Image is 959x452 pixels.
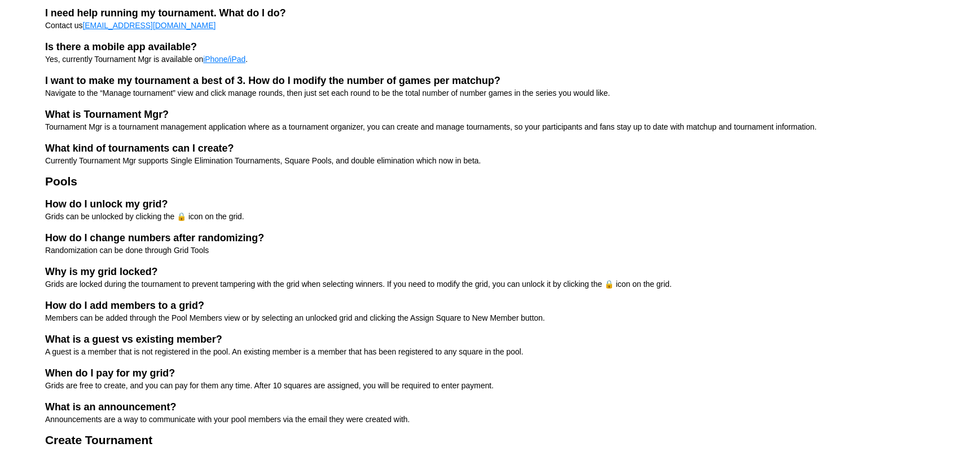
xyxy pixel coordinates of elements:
[82,21,215,30] a: [EMAIL_ADDRESS][DOMAIN_NAME]
[45,415,410,424] span: Announcements are a way to communicate with your pool members via the email they were created with.
[45,141,914,155] h2: What kind of tournaments can I create?
[45,212,244,221] span: Grids can be unlocked by clicking the 🔒 icon on the grid.
[45,435,914,446] h2: Create Tournament
[45,6,914,20] h2: I need help running my tournament. What do I do?
[45,88,610,98] span: Navigate to the “Manage tournament” view and click manage rounds, then just set each round to be ...
[45,280,672,289] span: Grids are locked during the tournament to prevent tampering with the grid when selecting winners....
[45,246,209,255] span: Randomization can be done through Grid Tools
[45,333,914,346] h2: What is a guest vs existing member?
[45,313,545,322] span: Members can be added through the Pool Members view or by selecting an unlocked grid and clicking ...
[45,381,494,390] span: Grids are free to create, and you can pay for them any time. After 10 squares are assigned, you w...
[45,40,914,54] h2: Is there a mobile app available?
[45,122,817,131] span: Tournament Mgr is a tournament management application where as a tournament organizer, you can cr...
[45,265,914,278] h2: Why is my grid locked?
[45,74,914,87] h2: I want to make my tournament a best of 3. How do I modify the number of games per matchup?
[45,176,914,187] h2: Pools
[45,197,914,211] h2: How do I unlock my grid?
[45,156,481,165] span: Currently Tournament Mgr supports Single Elimination Tournaments, Square Pools, and double elimin...
[45,347,524,356] span: A guest is a member that is not registered in the pool. An existing member is a member that has b...
[45,231,914,245] h2: How do I change numbers after randomizing?
[45,366,914,380] h2: When do I pay for my grid?
[203,55,245,64] a: iPhone/iPad
[45,400,914,414] h2: What is an announcement?
[45,21,215,30] span: Contact us
[45,108,914,121] h2: What is Tournament Mgr?
[45,55,248,64] span: Yes, currently Tournament Mgr is available on .
[45,299,914,312] h2: How do I add members to a grid?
